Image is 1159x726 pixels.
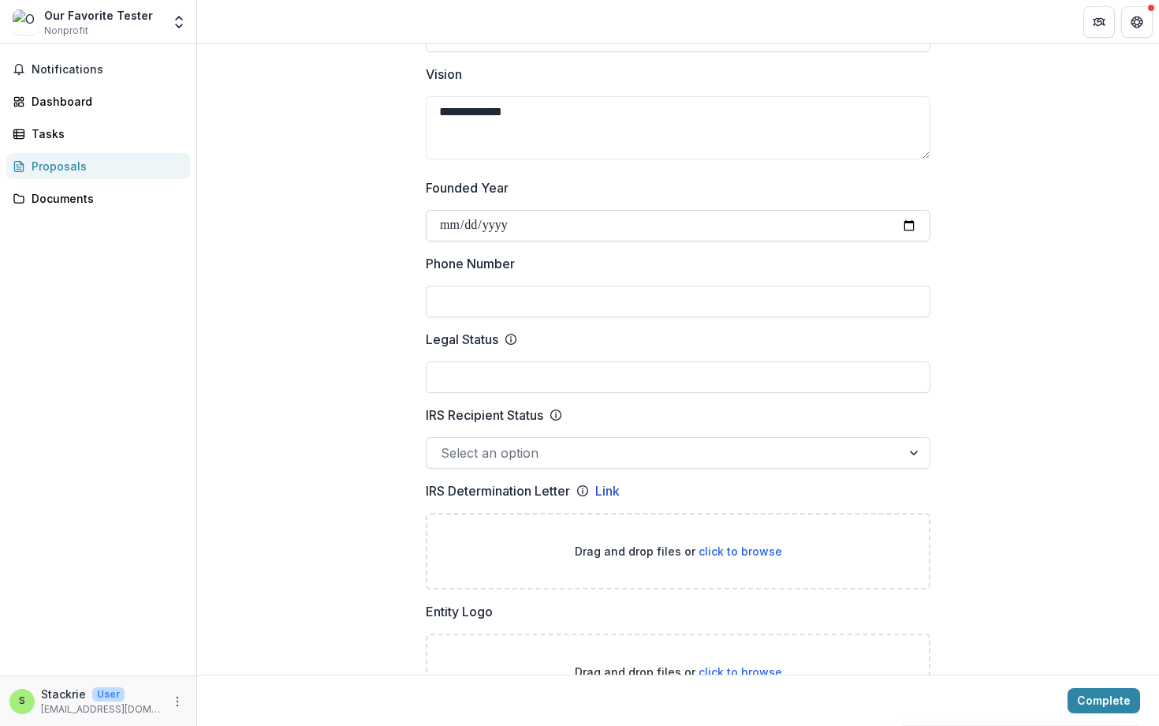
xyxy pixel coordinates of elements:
[41,702,162,717] p: [EMAIL_ADDRESS][DOMAIN_NAME]
[168,6,190,38] button: Open entity switcher
[44,7,153,24] div: Our Favorite Tester
[32,158,177,174] div: Proposals
[6,121,190,147] a: Tasks
[699,665,782,679] span: click to browse
[6,185,190,211] a: Documents
[426,178,509,197] p: Founded Year
[32,63,184,77] span: Notifications
[426,254,515,273] p: Phone Number
[6,57,190,82] button: Notifications
[32,190,177,207] div: Documents
[575,543,782,559] p: Drag and drop files or
[575,664,782,680] p: Drag and drop files or
[6,88,190,114] a: Dashboard
[595,481,620,500] a: Link
[168,692,187,711] button: More
[19,696,25,706] div: Stackrie
[1121,6,1153,38] button: Get Help
[92,687,125,702] p: User
[32,125,177,142] div: Tasks
[426,406,543,425] p: IRS Recipient Status
[41,686,86,702] p: Stackrie
[699,544,782,558] span: click to browse
[426,330,498,349] p: Legal Status
[426,65,462,84] p: Vision
[1068,688,1140,713] button: Complete
[13,9,38,35] img: Our Favorite Tester
[6,153,190,179] a: Proposals
[426,602,493,621] p: Entity Logo
[44,24,88,38] span: Nonprofit
[1083,6,1115,38] button: Partners
[426,481,570,500] p: IRS Determination Letter
[32,93,177,110] div: Dashboard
